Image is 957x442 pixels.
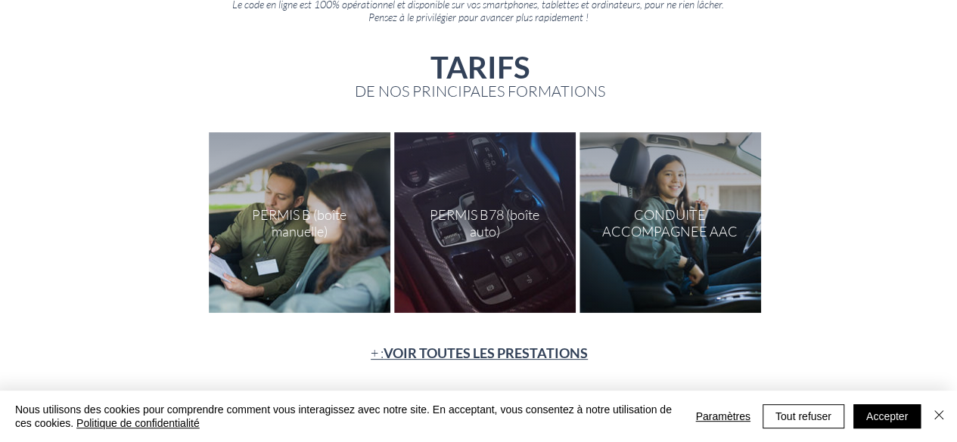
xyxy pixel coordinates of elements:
button: Accepter [853,404,921,428]
span: TARIFS [430,49,530,85]
a: + :VOIR TOUTES LES PRESTATIONS [371,345,588,361]
span: Nous utilisons des cookies pour comprendre comment vous interagissez avec notre site. En acceptan... [15,403,677,430]
span: + : [371,345,588,361]
span: Pensez à le privilégier pour avancer plus rapidement ! [368,11,589,23]
span: VOIR TOUTES LES PRESTATIONS [384,345,588,361]
img: Fermer [930,406,948,424]
span: DE NOS PRINCIPALES FORMATIONS [355,82,605,100]
iframe: Wix Chat [677,202,957,442]
a: Politique de confidentialité [76,417,200,429]
button: Fermer [930,403,948,430]
span: Paramètres [695,405,750,428]
button: Tout refuser [763,404,844,428]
